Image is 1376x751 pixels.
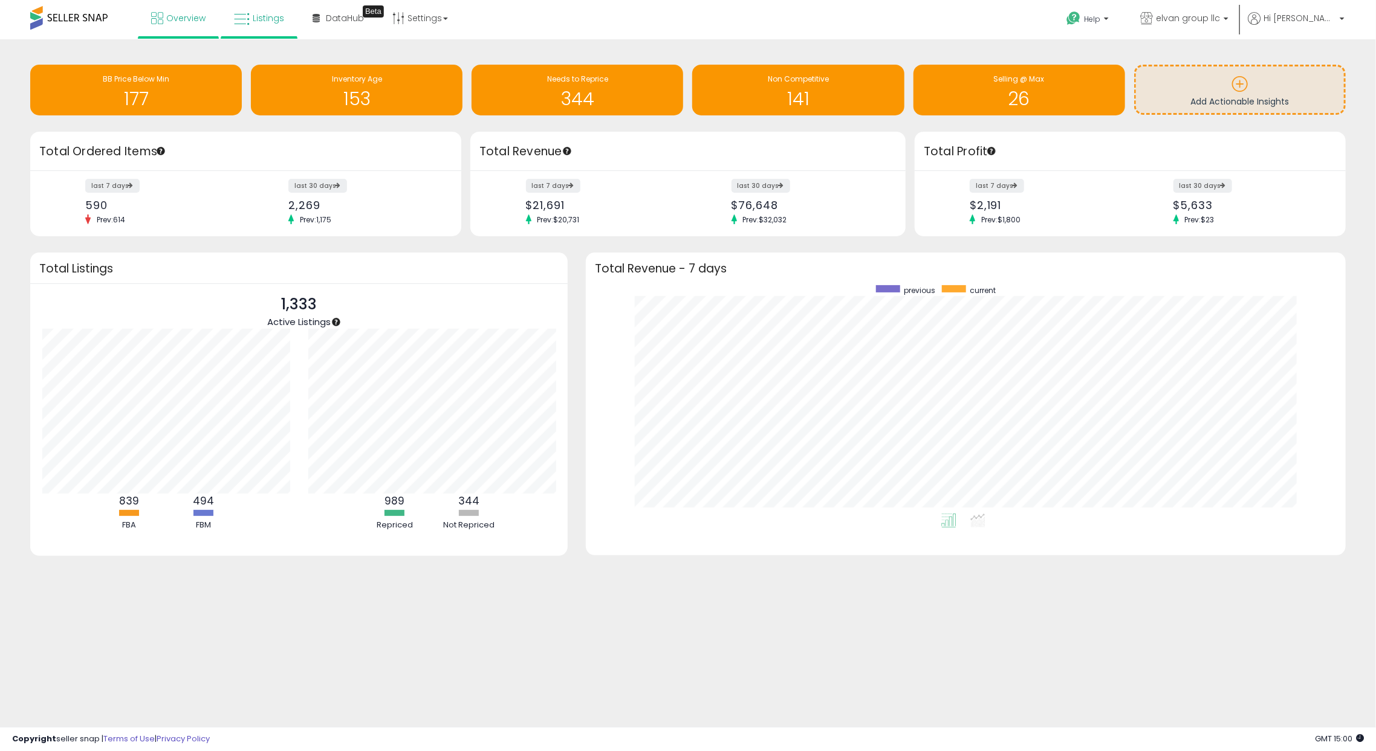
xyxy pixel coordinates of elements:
div: $2,191 [970,199,1121,211]
a: Add Actionable Insights [1136,66,1344,113]
span: Selling @ Max [994,74,1045,84]
label: last 30 days [1173,179,1232,193]
span: Needs to Reprice [547,74,608,84]
span: Prev: 614 [91,214,131,225]
label: last 7 days [970,179,1024,193]
div: 590 [85,199,236,211]
span: current [970,285,996,295]
label: last 7 days [85,179,140,193]
h1: 177 [36,89,236,109]
span: Non Competitive [768,74,829,84]
a: Needs to Reprice 344 [472,65,683,115]
span: DataHub [326,12,364,24]
span: Overview [166,12,206,24]
b: 494 [193,494,214,508]
h1: 344 [478,89,677,109]
div: Tooltip anchor [331,317,342,327]
span: Hi [PERSON_NAME] [1264,12,1336,24]
h3: Total Profit [924,143,1337,160]
div: $21,691 [526,199,679,211]
div: FBM [167,520,239,531]
div: $76,648 [732,199,884,211]
a: Non Competitive 141 [692,65,904,115]
div: Not Repriced [433,520,505,531]
span: Prev: 1,175 [294,214,337,225]
a: Inventory Age 153 [251,65,462,115]
label: last 7 days [526,179,580,193]
a: Hi [PERSON_NAME] [1248,12,1345,39]
h1: 26 [920,89,1119,109]
div: Tooltip anchor [562,146,573,156]
p: 1,333 [267,293,331,316]
div: 2,269 [288,199,440,211]
h3: Total Revenue [479,143,897,160]
b: 989 [385,494,404,508]
span: elvan group llc [1156,12,1220,24]
span: Inventory Age [332,74,382,84]
label: last 30 days [732,179,790,193]
h1: 153 [257,89,456,109]
span: Prev: $32,032 [737,214,793,225]
a: Selling @ Max 26 [914,65,1125,115]
div: $5,633 [1173,199,1325,211]
span: Add Actionable Insights [1190,95,1289,108]
div: Tooltip anchor [363,5,384,18]
span: Prev: $23 [1179,214,1221,225]
span: Listings [253,12,284,24]
b: 344 [458,494,479,508]
span: Help [1084,14,1100,24]
i: Get Help [1066,11,1081,26]
a: Help [1057,2,1121,39]
div: Tooltip anchor [155,146,166,156]
div: Repriced [359,520,431,531]
span: Prev: $20,731 [531,214,586,225]
span: Prev: $1,800 [975,214,1027,225]
div: Tooltip anchor [986,146,997,156]
h1: 141 [698,89,898,109]
b: 839 [119,494,139,508]
span: previous [904,285,936,295]
h3: Total Listings [39,264,559,273]
a: BB Price Below Min 177 [30,65,242,115]
label: last 30 days [288,179,347,193]
span: BB Price Below Min [103,74,169,84]
span: Active Listings [267,315,331,328]
h3: Total Revenue - 7 days [595,264,1337,273]
div: FBA [92,520,165,531]
h3: Total Ordered Items [39,143,452,160]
